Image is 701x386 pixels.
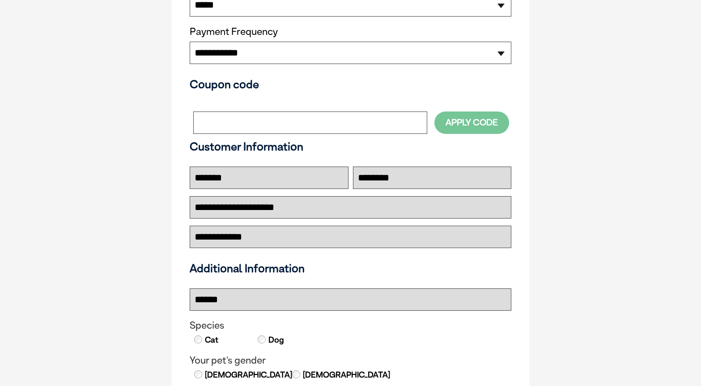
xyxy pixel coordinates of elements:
h3: Coupon code [190,77,511,91]
legend: Species [190,320,511,331]
h3: Additional Information [186,262,515,275]
legend: Your pet's gender [190,355,511,366]
button: Apply Code [434,112,509,133]
label: Payment Frequency [190,26,278,38]
h3: Customer Information [190,140,511,153]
